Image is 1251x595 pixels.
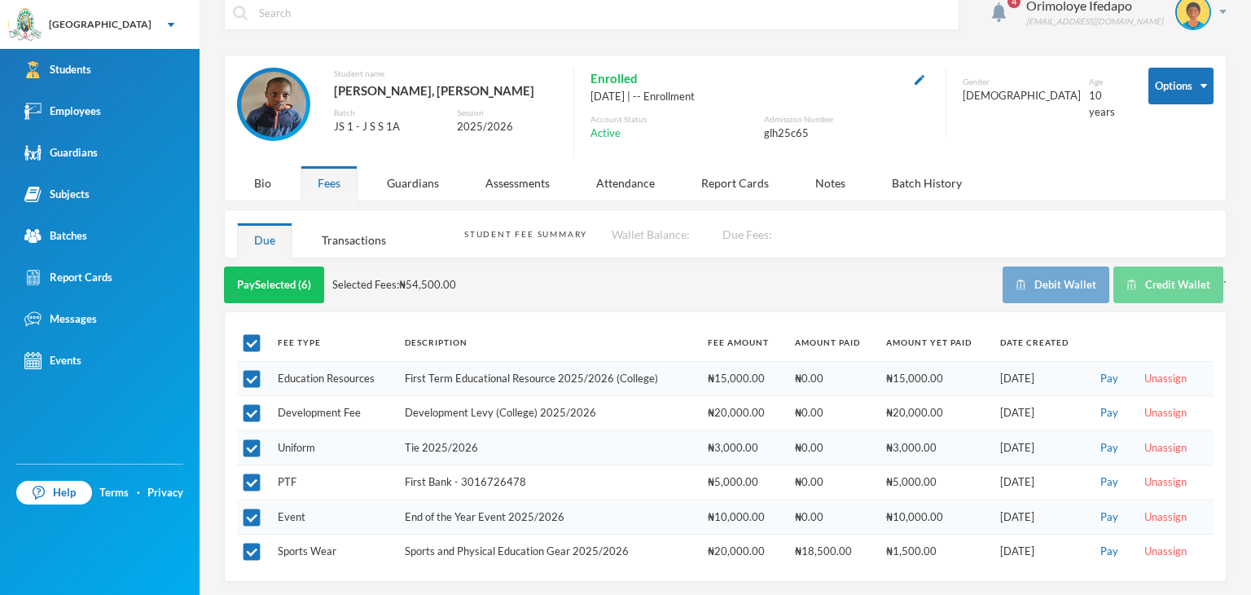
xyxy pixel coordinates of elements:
div: Gender [963,76,1081,88]
a: Terms [99,485,129,501]
button: PaySelected (6) [224,267,324,303]
th: Fee Amount [700,324,787,361]
td: [DATE] [992,500,1087,535]
a: Privacy [147,485,183,501]
th: Date Created [992,324,1087,361]
div: Batch [334,107,445,119]
div: Age [1089,76,1124,88]
td: ₦0.00 [787,465,878,500]
td: Development Fee [270,396,397,431]
div: Guardians [24,144,98,161]
button: Unassign [1139,404,1192,422]
div: Session [457,107,558,119]
td: ₦10,000.00 [700,500,787,535]
td: PTF [270,465,397,500]
div: 10 years [1089,88,1124,120]
td: ₦0.00 [787,500,878,535]
td: [DATE] [992,361,1087,396]
th: Description [397,324,700,361]
span: Active [590,126,621,142]
td: ₦3,000.00 [878,430,992,465]
div: · [137,485,140,501]
div: Bio [237,165,288,201]
div: Assessments [468,165,567,201]
div: [DATE] | -- Enrollment [590,89,929,105]
div: Notes [798,165,863,201]
td: [DATE] [992,430,1087,465]
div: Events [24,352,81,369]
span: Enrolled [590,68,638,89]
td: ₦0.00 [787,430,878,465]
button: Edit [910,69,929,88]
button: Unassign [1139,474,1192,491]
button: Pay [1095,509,1123,527]
button: Pay [1095,474,1123,491]
div: ` [1003,267,1227,303]
div: 2025/2026 [457,119,558,135]
div: [DEMOGRAPHIC_DATA] [963,88,1081,104]
div: Batch History [875,165,979,201]
td: First Bank - 3016726478 [397,465,700,500]
img: STUDENT [241,72,306,137]
div: Students [24,61,91,78]
div: Report Cards [24,269,112,286]
td: Development Levy (College) 2025/2026 [397,396,700,431]
td: Event [270,500,397,535]
th: Fee Type [270,324,397,361]
button: Pay [1095,370,1123,388]
div: JS 1 - J S S 1A [334,119,445,135]
button: Debit Wallet [1003,267,1109,303]
button: Pay [1095,439,1123,457]
div: Guardians [370,165,456,201]
td: Sports Wear [270,535,397,569]
button: Unassign [1139,370,1192,388]
img: search [233,6,248,20]
div: glh25c65 [764,126,929,142]
td: [DATE] [992,535,1087,569]
div: Due [237,223,292,258]
td: ₦1,500.00 [878,535,992,569]
td: [DATE] [992,396,1087,431]
div: Report Cards [684,165,786,201]
button: Pay [1095,404,1123,422]
td: First Term Educational Resource 2025/2026 (College) [397,361,700,396]
a: Help [16,481,92,505]
td: End of the Year Event 2025/2026 [397,500,700,535]
img: logo [9,9,42,42]
td: Education Resources [270,361,397,396]
td: Tie 2025/2026 [397,430,700,465]
td: ₦20,000.00 [700,396,787,431]
td: ₦0.00 [787,396,878,431]
td: [DATE] [992,465,1087,500]
td: Uniform [270,430,397,465]
div: Batches [24,227,87,245]
td: ₦0.00 [787,361,878,396]
div: [GEOGRAPHIC_DATA] [49,17,151,32]
td: ₦15,000.00 [700,361,787,396]
div: Messages [24,311,97,328]
div: Admission Number [764,113,929,126]
td: Sports and Physical Education Gear 2025/2026 [397,535,700,569]
button: Credit Wallet [1113,267,1223,303]
th: Amount Yet Paid [878,324,992,361]
button: Unassign [1139,543,1192,561]
div: Student name [334,68,557,80]
div: Attendance [579,165,672,201]
td: ₦5,000.00 [700,465,787,500]
td: ₦3,000.00 [700,430,787,465]
div: Subjects [24,186,90,203]
span: Selected Fees: ₦54,500.00 [332,277,456,293]
th: Amount Paid [787,324,878,361]
td: ₦20,000.00 [878,396,992,431]
td: ₦20,000.00 [700,535,787,569]
button: Unassign [1139,509,1192,527]
button: Unassign [1139,439,1192,457]
span: Wallet Balance: [612,227,690,241]
button: Pay [1095,543,1123,561]
div: Fees [301,165,358,201]
td: ₦5,000.00 [878,465,992,500]
div: [PERSON_NAME], [PERSON_NAME] [334,80,557,101]
div: Employees [24,103,101,120]
div: [EMAIL_ADDRESS][DOMAIN_NAME] [1026,15,1163,28]
td: ₦15,000.00 [878,361,992,396]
